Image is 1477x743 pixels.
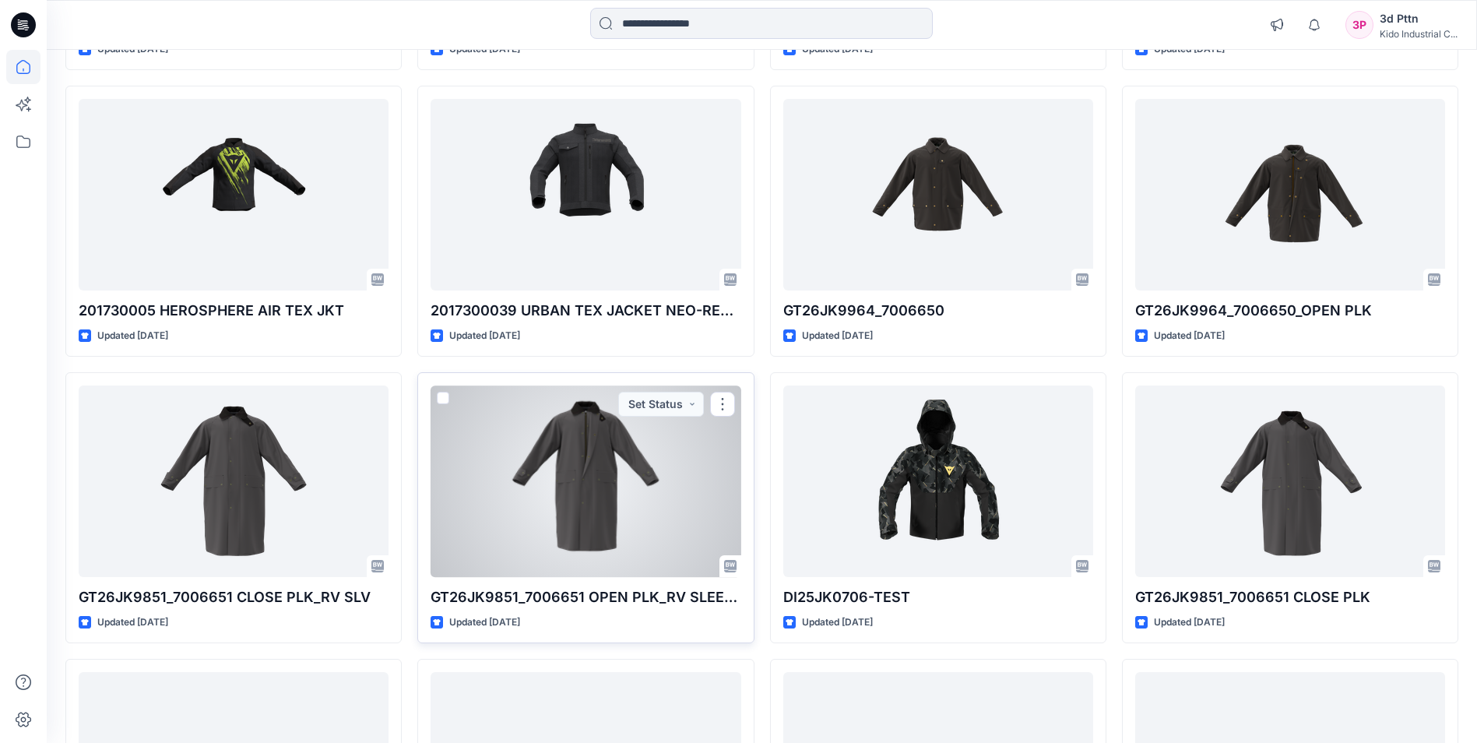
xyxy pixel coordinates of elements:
[1380,28,1458,40] div: Kido Industrial C...
[1135,300,1445,322] p: GT26JK9964_7006650_OPEN PLK
[79,586,389,608] p: GT26JK9851_7006651 CLOSE PLK_RV SLV
[1154,614,1225,631] p: Updated [DATE]
[1345,11,1373,39] div: 3P
[431,300,740,322] p: 2017300039 URBAN TEX JACKET NEO-RETRO INSERTI PELLE
[1135,386,1445,576] a: GT26JK9851_7006651 CLOSE PLK
[783,386,1093,576] a: DI25JK0706-TEST
[79,300,389,322] p: 201730005 HEROSPHERE AIR TEX JKT
[431,99,740,290] a: 2017300039 URBAN TEX JACKET NEO-RETRO INSERTI PELLE
[79,99,389,290] a: 201730005 HEROSPHERE AIR TEX JKT
[783,99,1093,290] a: GT26JK9964_7006650
[97,614,168,631] p: Updated [DATE]
[802,328,873,344] p: Updated [DATE]
[783,300,1093,322] p: GT26JK9964_7006650
[1380,9,1458,28] div: 3d Pttn
[431,386,740,576] a: GT26JK9851_7006651 OPEN PLK_RV SLEEVE
[1154,328,1225,344] p: Updated [DATE]
[431,586,740,608] p: GT26JK9851_7006651 OPEN PLK_RV SLEEVE
[1135,586,1445,608] p: GT26JK9851_7006651 CLOSE PLK
[783,586,1093,608] p: DI25JK0706-TEST
[79,386,389,576] a: GT26JK9851_7006651 CLOSE PLK_RV SLV
[449,328,520,344] p: Updated [DATE]
[1135,99,1445,290] a: GT26JK9964_7006650_OPEN PLK
[97,328,168,344] p: Updated [DATE]
[449,614,520,631] p: Updated [DATE]
[802,614,873,631] p: Updated [DATE]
